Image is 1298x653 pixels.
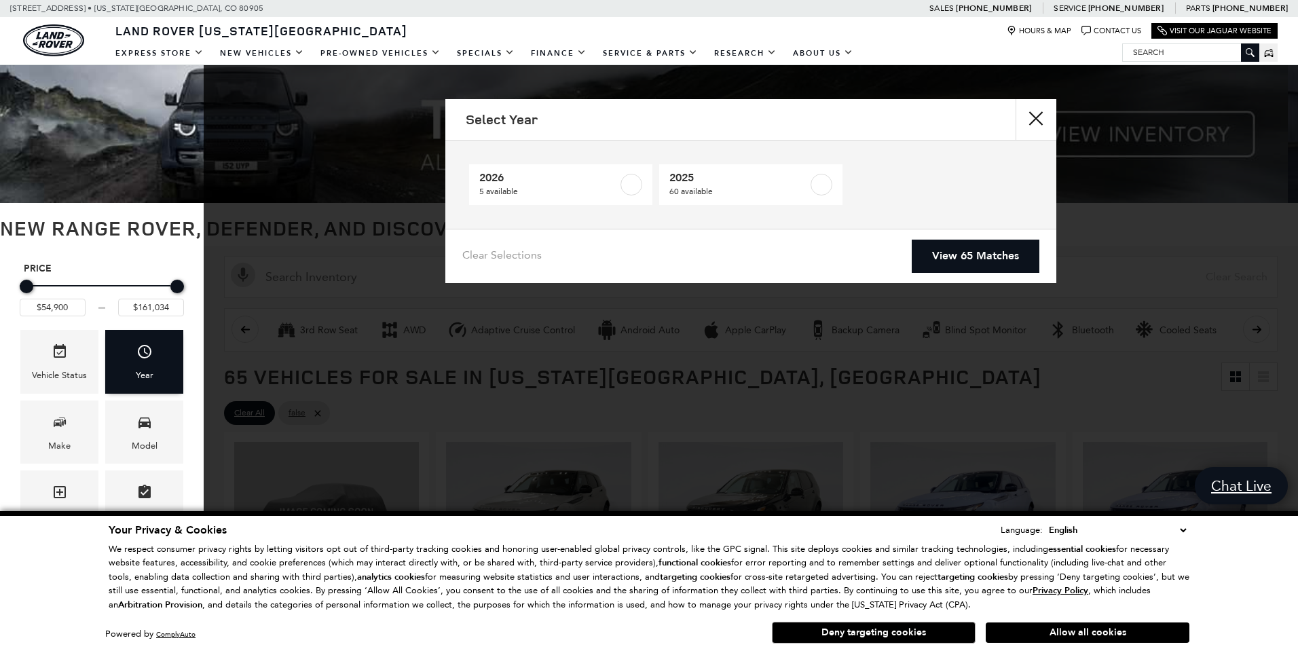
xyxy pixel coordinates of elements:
[20,299,86,316] input: Minimum
[109,523,227,538] span: Your Privacy & Cookies
[52,411,68,439] span: Make
[136,368,153,383] div: Year
[136,481,153,508] span: Features
[109,542,1189,612] p: We respect consumer privacy rights by letting visitors opt out of third-party tracking cookies an...
[1186,3,1210,13] span: Parts
[1054,3,1086,13] span: Service
[1157,26,1272,36] a: Visit Our Jaguar Website
[479,171,618,185] span: 2026
[127,508,162,523] div: Features
[105,470,183,534] div: FeaturesFeatures
[115,22,407,39] span: Land Rover [US_STATE][GEOGRAPHIC_DATA]
[669,185,808,198] span: 60 available
[156,630,196,639] a: ComplyAuto
[986,622,1189,643] button: Allow all cookies
[20,330,98,393] div: VehicleVehicle Status
[107,41,212,65] a: EXPRESS STORE
[132,439,157,453] div: Model
[20,280,33,293] div: Minimum Price
[312,41,449,65] a: Pre-Owned Vehicles
[105,330,183,393] div: YearYear
[929,3,954,13] span: Sales
[1195,467,1288,504] a: Chat Live
[1007,26,1071,36] a: Hours & Map
[462,248,542,265] a: Clear Selections
[136,411,153,439] span: Model
[449,41,523,65] a: Specials
[772,622,976,643] button: Deny targeting cookies
[52,340,68,368] span: Vehicle
[1048,543,1116,555] strong: essential cookies
[785,41,861,65] a: About Us
[23,24,84,56] img: Land Rover
[1081,26,1141,36] a: Contact Us
[660,571,730,583] strong: targeting cookies
[52,481,68,508] span: Trim
[466,112,538,127] h2: Select Year
[1033,585,1088,595] a: Privacy Policy
[469,164,652,205] a: 20265 available
[118,299,184,316] input: Maximum
[32,368,87,383] div: Vehicle Status
[20,470,98,534] div: TrimTrim
[48,439,71,453] div: Make
[20,400,98,464] div: MakeMake
[105,630,196,639] div: Powered by
[912,240,1039,273] a: View 65 Matches
[23,24,84,56] a: land-rover
[1123,44,1259,60] input: Search
[523,41,595,65] a: Finance
[107,22,415,39] a: Land Rover [US_STATE][GEOGRAPHIC_DATA]
[659,557,731,569] strong: functional cookies
[136,340,153,368] span: Year
[10,3,263,13] a: [STREET_ADDRESS] • [US_STATE][GEOGRAPHIC_DATA], CO 80905
[1212,3,1288,14] a: [PHONE_NUMBER]
[595,41,706,65] a: Service & Parts
[1045,523,1189,538] select: Language Select
[479,185,618,198] span: 5 available
[105,400,183,464] div: ModelModel
[669,171,808,185] span: 2025
[212,41,312,65] a: New Vehicles
[51,508,68,523] div: Trim
[938,571,1008,583] strong: targeting cookies
[659,164,842,205] a: 202560 available
[118,599,202,611] strong: Arbitration Provision
[1016,99,1056,140] button: close
[1033,584,1088,597] u: Privacy Policy
[1088,3,1164,14] a: [PHONE_NUMBER]
[170,280,184,293] div: Maximum Price
[1204,477,1278,495] span: Chat Live
[357,571,425,583] strong: analytics cookies
[1001,525,1043,534] div: Language:
[107,41,861,65] nav: Main Navigation
[20,275,184,316] div: Price
[706,41,785,65] a: Research
[24,263,180,275] h5: Price
[956,3,1031,14] a: [PHONE_NUMBER]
